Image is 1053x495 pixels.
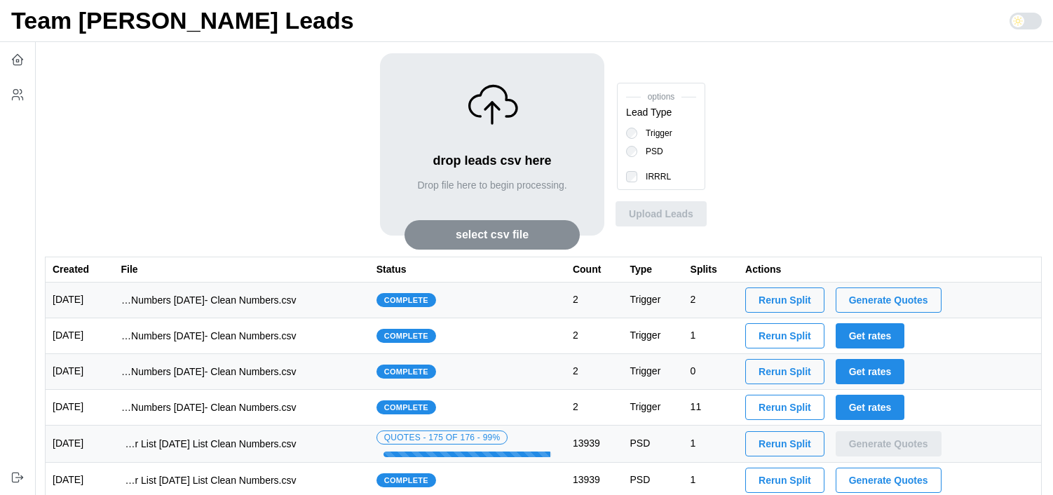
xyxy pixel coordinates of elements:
p: imports/[PERSON_NAME]/1754090272190-1749523138906-TU VA IRRRL Master List [DATE] List Clean Numbe... [121,473,297,487]
td: [DATE] [46,354,114,390]
td: 0 [684,354,738,390]
button: Rerun Split [745,359,824,384]
td: 2 [566,318,623,354]
th: Splits [684,257,738,283]
span: Rerun Split [759,360,811,384]
td: 11 [684,390,738,426]
div: Lead Type [626,105,672,121]
p: imports/[PERSON_NAME]/1754583267268-1754575984194-TU Master List With Numbers [DATE]- Clean Numbe... [121,400,297,414]
th: Status [369,257,566,283]
th: Count [566,257,623,283]
td: 2 [566,390,623,426]
td: Trigger [623,390,683,426]
p: imports/[PERSON_NAME]/1754585532908-1754575984194-TU Master List With Numbers [DATE]- Clean Numbe... [121,329,297,343]
h1: Team [PERSON_NAME] Leads [11,5,354,36]
span: Rerun Split [759,468,811,492]
span: Generate Quotes [849,468,928,492]
td: 13939 [566,426,623,463]
button: Rerun Split [745,395,824,420]
button: Rerun Split [745,431,824,456]
p: Quotes - 175 of 176 - 99% [384,432,501,444]
td: [DATE] [46,283,114,318]
p: imports/[PERSON_NAME]/1754585622697-1754575984194-TU Master List With Numbers [DATE]- Clean Numbe... [121,293,297,307]
td: 2 [566,354,623,390]
td: [DATE] [46,426,114,463]
label: PSD [637,146,663,157]
span: Generate Quotes [849,432,928,456]
span: complete [384,330,428,342]
td: 2 [684,283,738,318]
button: Upload Leads [616,201,707,226]
td: Trigger [623,354,683,390]
button: Get rates [836,359,905,384]
span: Rerun Split [759,288,811,312]
span: complete [384,474,428,487]
span: complete [384,294,428,306]
p: imports/[PERSON_NAME]/1754583949171-1754575984194-TU Master List With Numbers [DATE]- Clean Numbe... [121,365,297,379]
span: complete [384,401,428,414]
td: [DATE] [46,318,114,354]
span: Upload Leads [629,202,693,226]
th: File [114,257,369,283]
td: 1 [684,426,738,463]
span: Rerun Split [759,324,811,348]
button: Get rates [836,323,905,348]
span: Get rates [849,324,892,348]
th: Type [623,257,683,283]
label: Trigger [637,128,672,139]
td: [DATE] [46,390,114,426]
td: PSD [623,426,683,463]
button: Rerun Split [745,468,824,493]
button: Generate Quotes [836,287,942,313]
span: Rerun Split [759,432,811,456]
p: imports/[PERSON_NAME]/1754111891013-1749523138906-TU VA IRRRL Master List [DATE] List Clean Numbe... [121,437,297,451]
button: Rerun Split [745,323,824,348]
span: Get rates [849,395,892,419]
span: Get rates [849,360,892,384]
th: Created [46,257,114,283]
button: Get rates [836,395,905,420]
span: options [626,90,696,104]
td: Trigger [623,283,683,318]
button: select csv file [405,220,580,250]
button: Generate Quotes [836,431,942,456]
span: complete [384,365,428,378]
th: Actions [738,257,1041,283]
button: Rerun Split [745,287,824,313]
button: Generate Quotes [836,468,942,493]
label: IRRRL [637,171,671,182]
td: 1 [684,318,738,354]
span: select csv file [456,221,529,249]
span: Rerun Split [759,395,811,419]
span: Generate Quotes [849,288,928,312]
td: 2 [566,283,623,318]
td: Trigger [623,318,683,354]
